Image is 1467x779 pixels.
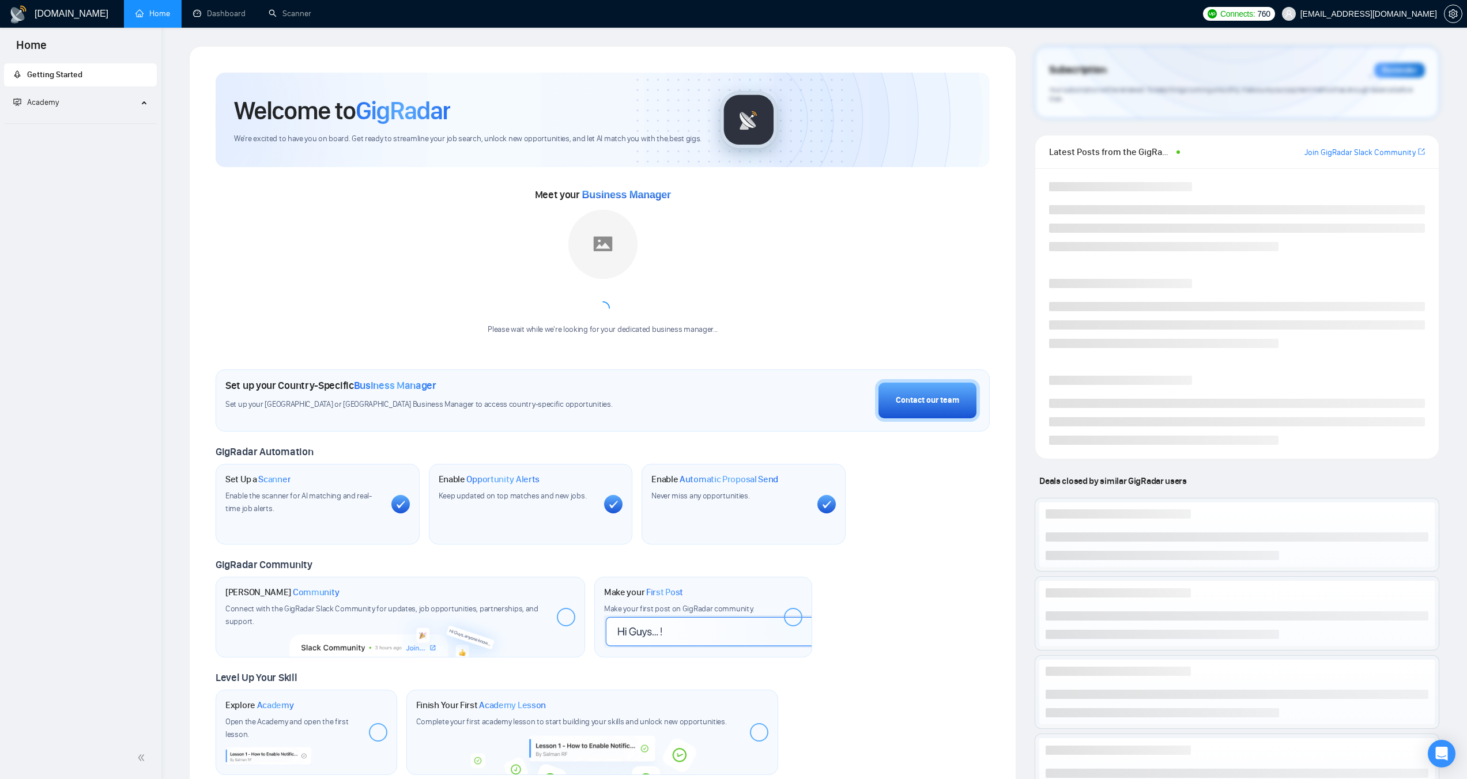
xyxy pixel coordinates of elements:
[1304,146,1416,159] a: Join GigRadar Slack Community
[481,324,725,335] div: Please wait while we're looking for your dedicated business manager...
[568,210,638,279] img: placeholder.png
[680,474,778,485] span: Automatic Proposal Send
[1257,7,1270,20] span: 760
[216,671,297,684] span: Level Up Your Skill
[1418,146,1425,157] a: export
[225,379,436,392] h1: Set up your Country-Specific
[1418,147,1425,156] span: export
[466,474,540,485] span: Opportunity Alerts
[479,699,546,711] span: Academy Lesson
[234,134,702,145] span: We're excited to have you on board. Get ready to streamline your job search, unlock new opportuni...
[27,97,59,107] span: Academy
[193,9,246,18] a: dashboardDashboard
[257,699,294,711] span: Academy
[13,97,59,107] span: Academy
[13,98,21,106] span: fund-projection-screen
[225,604,538,626] span: Connect with the GigRadar Slack Community for updates, job opportunities, partnerships, and support.
[225,399,678,410] span: Set up your [GEOGRAPHIC_DATA] or [GEOGRAPHIC_DATA] Business Manager to access country-specific op...
[646,587,683,598] span: First Post
[582,189,671,201] span: Business Manager
[439,491,587,501] span: Keep updated on top matches and new jobs.
[1444,5,1462,23] button: setting
[535,188,671,201] span: Meet your
[651,474,778,485] h1: Enable
[4,119,157,126] li: Academy Homepage
[416,699,546,711] h1: Finish Your First
[1035,471,1191,491] span: Deals closed by similar GigRadar users
[9,5,28,24] img: logo
[1445,9,1462,18] span: setting
[258,474,291,485] span: Scanner
[13,70,21,78] span: rocket
[439,474,540,485] h1: Enable
[416,717,727,727] span: Complete your first academy lesson to start building your skills and unlock new opportunities.
[896,394,959,407] div: Contact our team
[27,70,82,80] span: Getting Started
[216,558,312,571] span: GigRadar Community
[216,445,313,458] span: GigRadar Automation
[290,604,511,657] img: slackcommunity-bg.png
[1049,85,1412,104] span: Your subscription will be renewed. To keep things running smoothly, make sure your payment method...
[135,9,170,18] a: homeHome
[651,491,749,501] span: Never miss any opportunities.
[225,491,372,513] span: Enable the scanner for AI matching and real-time job alerts.
[225,699,294,711] h1: Explore
[225,474,291,485] h1: Set Up a
[1374,63,1425,78] div: Reminder
[269,9,311,18] a: searchScanner
[594,299,612,317] span: loading
[137,752,149,763] span: double-left
[462,736,722,774] img: academy-bg.png
[293,587,340,598] span: Community
[7,37,56,61] span: Home
[720,91,778,149] img: gigradar-logo.png
[604,587,683,598] h1: Make your
[225,717,349,739] span: Open the Academy and open the first lesson.
[356,95,450,126] span: GigRadar
[225,587,340,598] h1: [PERSON_NAME]
[1220,7,1255,20] span: Connects:
[1208,9,1217,18] img: upwork-logo.png
[4,63,157,86] li: Getting Started
[604,604,754,614] span: Make your first post on GigRadar community.
[1428,740,1455,767] div: Open Intercom Messenger
[1444,9,1462,18] a: setting
[234,95,450,126] h1: Welcome to
[1049,60,1106,80] span: Subscription
[1285,10,1293,18] span: user
[875,379,980,422] button: Contact our team
[354,379,436,392] span: Business Manager
[1049,145,1172,159] span: Latest Posts from the GigRadar Community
